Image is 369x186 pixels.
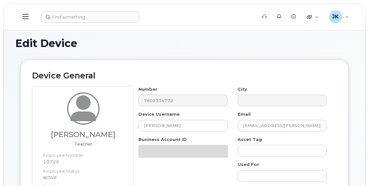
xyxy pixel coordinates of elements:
dt: Employee Status: [43,165,123,174]
span: Job title [74,141,92,146]
label: Business Account ID [138,136,187,143]
label: Asset Tag [238,136,262,143]
label: Email [238,111,251,117]
h3: [PERSON_NAME] [43,131,123,139]
dd: 10726 [43,158,123,165]
label: Number [138,86,157,92]
dt: Employee Number: [43,149,123,158]
label: Device Username [138,111,180,117]
h1: Edit Device [15,38,354,49]
dd: active [43,174,123,180]
h2: Device General [32,71,337,80]
label: Used For [238,161,259,168]
label: City [238,86,247,92]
